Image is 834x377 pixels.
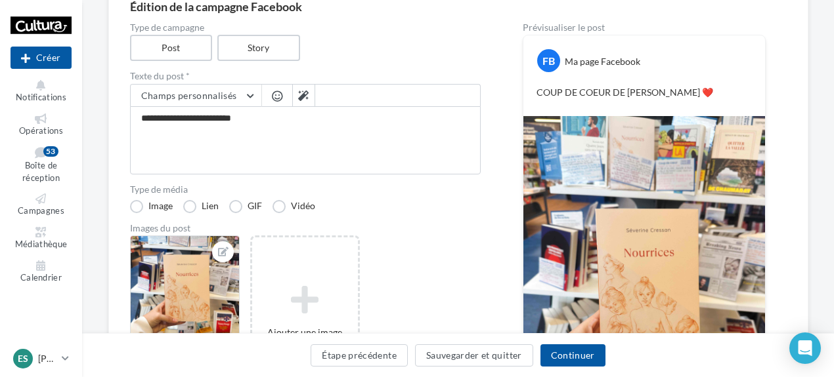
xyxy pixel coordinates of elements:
[11,191,72,219] a: Campagnes
[130,185,481,194] label: Type de média
[43,146,58,157] div: 53
[273,200,315,213] label: Vidéo
[11,77,72,106] button: Notifications
[19,125,63,136] span: Opérations
[565,55,640,68] div: Ma page Facebook
[11,258,72,286] a: Calendrier
[11,47,72,69] button: Créer
[130,71,481,81] label: Texte du post *
[11,346,72,371] a: ES [PERSON_NAME]
[311,344,408,367] button: Étape précédente
[18,206,64,216] span: Campagnes
[217,35,300,61] label: Story
[523,23,766,32] div: Prévisualiser le post
[15,239,68,249] span: Médiathèque
[130,23,481,32] label: Type de campagne
[11,47,72,69] div: Nouvelle campagne
[20,272,62,283] span: Calendrier
[130,1,787,12] div: Édition de la campagne Facebook
[229,200,262,213] label: GIF
[537,49,560,72] div: FB
[141,90,237,101] span: Champs personnalisés
[130,224,481,233] div: Images du post
[38,352,56,365] p: [PERSON_NAME]
[130,35,213,61] label: Post
[16,92,66,102] span: Notifications
[789,332,821,364] div: Open Intercom Messenger
[183,200,219,213] label: Lien
[18,352,28,365] span: ES
[540,344,605,367] button: Continuer
[11,144,72,186] a: Boîte de réception53
[11,224,72,252] a: Médiathèque
[131,85,261,107] button: Champs personnalisés
[537,86,752,99] p: COUP DE COEUR DE [PERSON_NAME] ❤️
[130,200,173,213] label: Image
[11,111,72,139] a: Opérations
[415,344,533,367] button: Sauvegarder et quitter
[22,161,60,184] span: Boîte de réception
